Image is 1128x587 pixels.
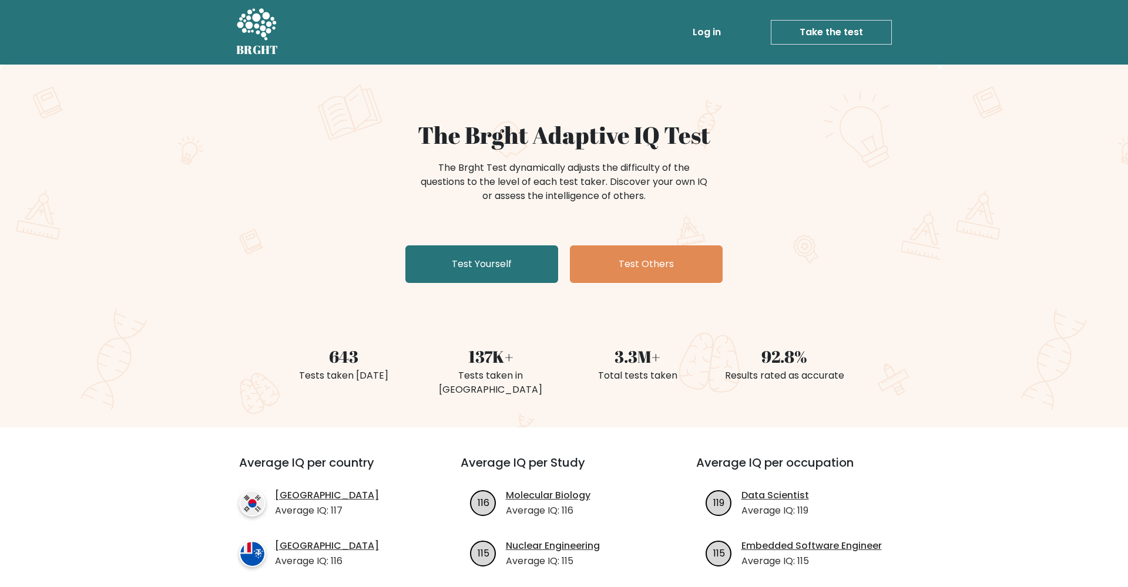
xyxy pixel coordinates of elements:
a: Molecular Biology [506,488,590,502]
p: Average IQ: 116 [275,554,379,568]
div: 92.8% [718,344,851,369]
a: Embedded Software Engineer [741,539,882,553]
div: The Brght Test dynamically adjusts the difficulty of the questions to the level of each test take... [417,161,711,203]
text: 115 [477,546,489,559]
a: [GEOGRAPHIC_DATA] [275,488,379,502]
img: country [239,541,266,567]
div: 3.3M+ [571,344,704,369]
p: Average IQ: 115 [506,554,600,568]
div: Total tests taken [571,369,704,383]
div: Results rated as accurate [718,369,851,383]
h1: The Brght Adaptive IQ Test [277,121,851,149]
text: 115 [713,546,724,559]
img: country [239,490,266,517]
h3: Average IQ per country [239,456,418,484]
a: Nuclear Engineering [506,539,600,553]
a: BRGHT [236,5,278,60]
div: 137K+ [424,344,557,369]
a: [GEOGRAPHIC_DATA] [275,539,379,553]
a: Take the test [771,20,892,45]
p: Average IQ: 115 [741,554,882,568]
div: Tests taken [DATE] [277,369,410,383]
p: Average IQ: 116 [506,504,590,518]
div: Tests taken in [GEOGRAPHIC_DATA] [424,369,557,397]
div: 643 [277,344,410,369]
text: 116 [477,495,489,509]
p: Average IQ: 117 [275,504,379,518]
p: Average IQ: 119 [741,504,809,518]
h5: BRGHT [236,43,278,57]
a: Test Others [570,245,723,283]
a: Test Yourself [405,245,558,283]
h3: Average IQ per occupation [696,456,904,484]
text: 119 [713,495,724,509]
h3: Average IQ per Study [461,456,668,484]
a: Data Scientist [741,488,809,502]
a: Log in [688,21,726,44]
